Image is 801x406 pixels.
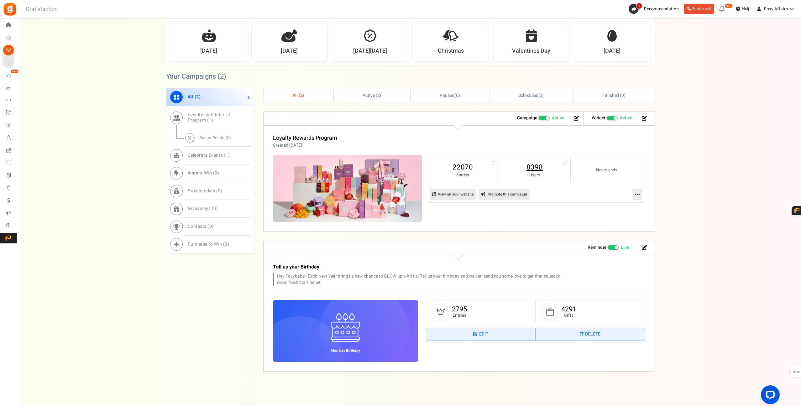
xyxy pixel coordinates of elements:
[733,4,753,14] a: Help
[561,313,576,318] small: Gifts
[166,73,226,80] h2: Your Campaigns ( )
[604,47,620,55] strong: [DATE]
[213,205,216,212] span: 0
[440,92,454,99] span: Paused
[561,304,576,314] a: 4291
[196,94,199,100] span: 2
[684,4,714,14] a: Book a call
[188,94,201,100] span: All ( )
[188,170,219,176] span: Instant Win ( )
[430,189,476,200] a: View on your website
[592,115,605,121] strong: Widget
[644,6,679,12] span: Recommendation
[518,92,544,99] span: ( )
[433,162,492,172] a: 22070
[227,135,230,141] span: 0
[540,92,542,99] span: 0
[725,4,733,8] em: New
[438,47,464,55] strong: Christmas
[19,3,65,16] h3: Gratisfaction
[621,92,624,99] span: 0
[517,115,537,121] strong: Campaign
[479,189,530,200] a: Promote this campaign
[326,349,365,353] h6: Member Birthday
[199,135,231,141] span: Bonus Points ( )
[220,71,224,81] span: 2
[273,134,337,142] a: Loyalty Rewards Program
[3,2,17,16] img: Gratisfaction
[209,223,212,230] span: 0
[740,6,751,12] span: Help
[588,244,606,251] strong: Reminder
[353,47,387,55] strong: [DATE][DATE]
[226,152,228,159] span: 1
[273,264,571,270] h3: Tell us your Birthday
[636,3,642,9] span: 1
[273,142,337,148] p: Created [DATE]
[440,92,460,99] span: ( )
[10,69,18,74] em: New
[363,92,381,99] span: Active ( )
[281,47,298,55] strong: [DATE]
[225,241,228,247] span: 0
[209,117,212,123] span: 1
[587,115,637,122] li: Widget activated
[3,70,17,81] a: New
[426,328,536,341] a: Edit
[273,273,571,286] p: Hey Foxybabe - Each New Year brings a new chance to GLOW up with us. Tell us your birthday and we...
[215,170,217,176] span: 0
[791,366,800,378] span: FAQs
[512,47,550,55] strong: Valentines Day
[552,115,564,121] span: Active
[200,47,217,55] strong: [DATE]
[620,115,632,121] span: Active
[188,241,229,247] span: Purchase to Win ( )
[505,162,564,172] a: 8398
[602,92,626,99] span: Finished ( )
[188,188,223,194] span: Sweepstakes ( )
[188,152,230,159] span: Celebrate Events ( )
[300,92,303,99] span: 2
[621,244,629,251] span: Live
[505,172,564,178] small: Users
[433,172,492,178] small: Entries
[218,188,221,194] span: 0
[518,92,538,99] span: Scheduled
[188,112,230,123] span: Loyalty and Referral Program ( )
[188,205,218,212] span: Giveaways ( )
[536,328,645,341] a: Delete
[456,92,458,99] span: 0
[629,4,681,14] a: 1 Recommendation
[292,92,304,99] span: All ( )
[452,313,467,318] small: Entries
[452,304,467,314] a: 2795
[577,167,636,173] small: Never ends
[764,6,788,12] span: Foxy Affairs
[377,92,380,99] span: 2
[188,223,214,230] span: Contests ( )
